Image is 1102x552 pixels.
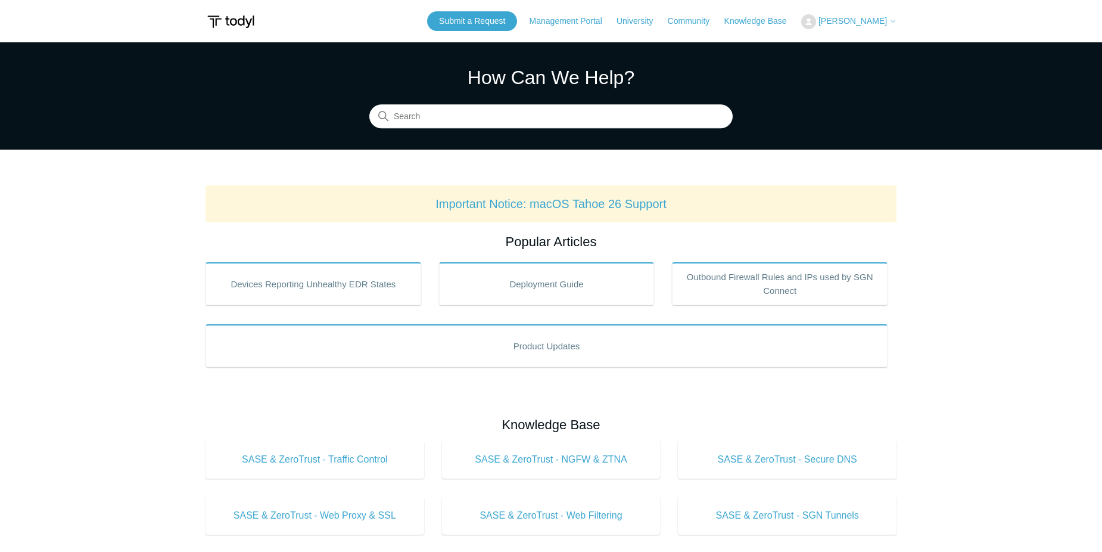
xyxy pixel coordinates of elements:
a: SASE & ZeroTrust - Web Proxy & SSL [206,497,424,535]
a: Community [668,15,722,27]
a: SASE & ZeroTrust - Traffic Control [206,441,424,479]
span: SASE & ZeroTrust - Web Proxy & SSL [223,508,406,523]
span: [PERSON_NAME] [818,16,887,26]
a: SASE & ZeroTrust - SGN Tunnels [678,497,896,535]
a: Outbound Firewall Rules and IPs used by SGN Connect [672,262,888,305]
span: SASE & ZeroTrust - Web Filtering [460,508,643,523]
span: SASE & ZeroTrust - SGN Tunnels [696,508,879,523]
img: Todyl Support Center Help Center home page [206,11,256,33]
a: Submit a Request [427,11,517,31]
h1: How Can We Help? [369,63,733,92]
a: Devices Reporting Unhealthy EDR States [206,262,421,305]
a: SASE & ZeroTrust - NGFW & ZTNA [442,441,661,479]
a: SASE & ZeroTrust - Web Filtering [442,497,661,535]
a: Important Notice: macOS Tahoe 26 Support [435,197,667,210]
a: University [617,15,665,27]
input: Search [369,105,733,129]
button: [PERSON_NAME] [801,14,896,29]
h2: Popular Articles [206,232,896,252]
a: Management Portal [530,15,614,27]
span: SASE & ZeroTrust - Secure DNS [696,452,879,467]
a: SASE & ZeroTrust - Secure DNS [678,441,896,479]
span: SASE & ZeroTrust - Traffic Control [223,452,406,467]
a: Product Updates [206,324,888,367]
h2: Knowledge Base [206,415,896,435]
span: SASE & ZeroTrust - NGFW & ZTNA [460,452,643,467]
a: Deployment Guide [439,262,655,305]
a: Knowledge Base [724,15,799,27]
